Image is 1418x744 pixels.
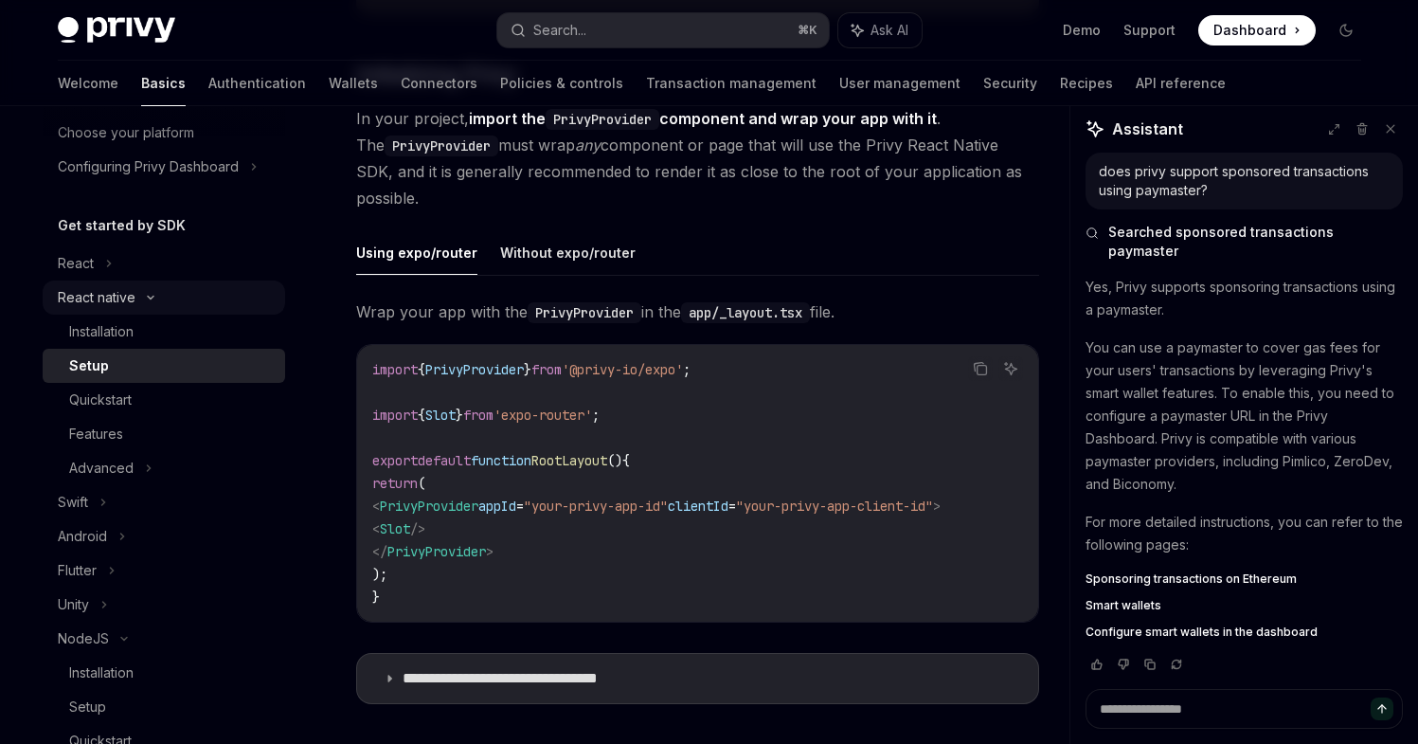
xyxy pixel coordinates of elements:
a: Wallets [329,61,378,106]
a: Installation [43,656,285,690]
span: "your-privy-app-id" [524,498,668,515]
div: Features [69,423,123,445]
div: Quickstart [69,389,132,411]
a: Demo [1063,21,1101,40]
a: Connectors [401,61,477,106]
button: Toggle dark mode [1331,15,1361,45]
div: NodeJS [58,627,109,650]
span: '@privy-io/expo' [562,361,683,378]
span: Sponsoring transactions on Ethereum [1086,572,1297,587]
span: ( [418,475,425,492]
span: Ask AI [871,21,908,40]
button: Copy the contents from the code block [968,356,993,381]
button: Send message [1371,698,1393,720]
div: React native [58,286,135,309]
div: Android [58,525,107,548]
span: ; [592,407,600,424]
span: "your-privy-app-client-id" [736,498,933,515]
span: ⌘ K [798,23,817,38]
span: } [524,361,531,378]
span: { [622,452,630,469]
span: RootLayout [531,452,607,469]
code: app/_layout.tsx [681,302,810,323]
a: Smart wallets [1086,598,1403,613]
span: appId [478,498,516,515]
div: Setup [69,696,106,718]
span: /> [410,520,425,537]
div: React [58,252,94,275]
a: Quickstart [43,383,285,417]
span: ); [372,566,387,583]
span: return [372,475,418,492]
span: () [607,452,622,469]
span: default [418,452,471,469]
div: Setup [69,354,109,377]
span: { [418,361,425,378]
span: { [418,407,425,424]
a: Security [983,61,1037,106]
a: Sponsoring transactions on Ethereum [1086,572,1403,587]
span: Slot [380,520,410,537]
a: Features [43,417,285,451]
code: PrivyProvider [528,302,641,323]
button: Without expo/router [500,230,636,275]
span: Wrap your app with the in the file. [356,299,1039,325]
span: Slot [425,407,456,424]
code: PrivyProvider [546,109,659,130]
p: Yes, Privy supports sponsoring transactions using a paymaster. [1086,276,1403,321]
button: Using expo/router [356,230,477,275]
div: Flutter [58,559,97,582]
span: clientId [668,498,728,515]
p: For more detailed instructions, you can refer to the following pages: [1086,511,1403,556]
div: does privy support sponsored transactions using paymaster? [1099,162,1390,200]
img: dark logo [58,17,175,44]
div: Swift [58,491,88,514]
span: = [728,498,736,515]
div: Configuring Privy Dashboard [58,155,239,178]
span: Dashboard [1213,21,1286,40]
span: Searched sponsored transactions paymaster [1108,223,1403,261]
a: Policies & controls [500,61,623,106]
span: export [372,452,418,469]
a: Installation [43,315,285,349]
span: } [456,407,463,424]
p: You can use a paymaster to cover gas fees for your users' transactions by leveraging Privy's smar... [1086,336,1403,496]
button: Search...⌘K [497,13,829,47]
span: 'expo-router' [494,407,592,424]
span: from [531,361,562,378]
a: Welcome [58,61,118,106]
span: from [463,407,494,424]
a: Transaction management [646,61,817,106]
div: Unity [58,593,89,616]
button: Ask AI [998,356,1023,381]
span: import [372,361,418,378]
span: import [372,407,418,424]
button: Searched sponsored transactions paymaster [1086,223,1403,261]
a: Dashboard [1198,15,1316,45]
a: Basics [141,61,186,106]
span: > [486,543,494,560]
span: </ [372,543,387,560]
span: < [372,498,380,515]
a: Support [1123,21,1176,40]
button: Ask AI [838,13,922,47]
code: PrivyProvider [385,136,498,156]
span: } [372,589,380,606]
div: Installation [69,320,134,343]
span: function [471,452,531,469]
span: PrivyProvider [380,498,478,515]
a: Setup [43,349,285,383]
div: Search... [533,19,586,42]
span: < [372,520,380,537]
a: Authentication [208,61,306,106]
span: = [516,498,524,515]
span: Assistant [1112,118,1183,140]
h5: Get started by SDK [58,214,186,237]
a: Recipes [1060,61,1113,106]
a: User management [839,61,960,106]
a: Setup [43,690,285,724]
span: Configure smart wallets in the dashboard [1086,625,1318,640]
span: > [933,498,941,515]
span: Smart wallets [1086,598,1161,613]
span: ; [683,361,691,378]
